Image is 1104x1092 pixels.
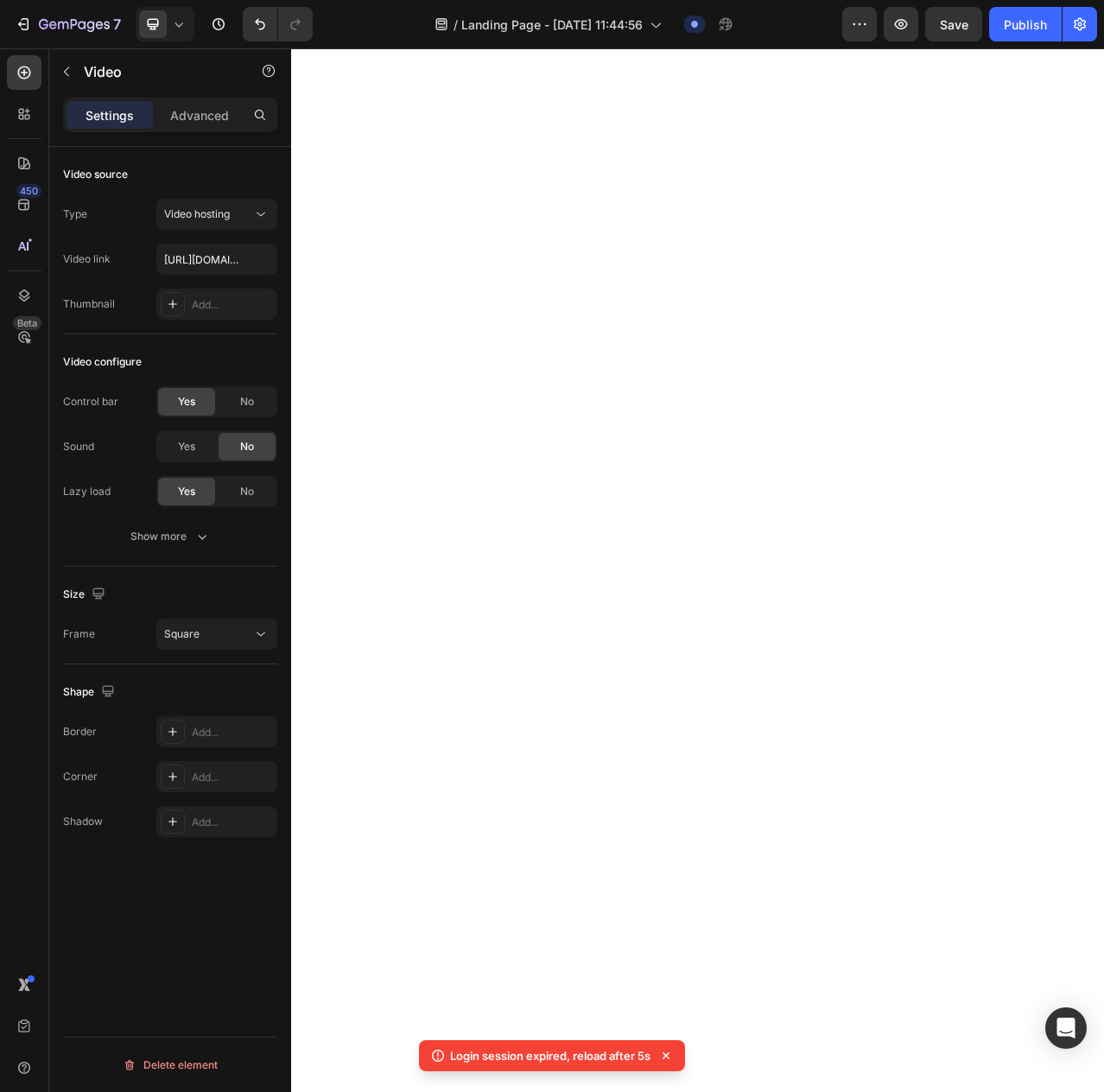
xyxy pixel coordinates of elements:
button: Show more [63,521,277,552]
div: Delete element [123,1055,218,1076]
span: No [240,484,254,499]
div: Add... [192,297,273,313]
iframe: Design area [291,48,1104,1092]
div: Open Intercom Messenger [1045,1007,1087,1049]
div: Border [63,724,97,740]
span: No [240,439,254,454]
div: Add... [192,815,273,830]
div: Video source [63,167,128,182]
p: Video [84,61,231,82]
div: Video link [63,251,111,267]
span: Video hosting [164,207,230,220]
div: 450 [16,184,41,198]
div: Shadow [63,814,103,829]
div: Shape [63,681,118,704]
div: Show more [130,528,211,545]
button: 7 [7,7,129,41]
p: 7 [113,14,121,35]
div: Lazy load [63,484,111,499]
button: Delete element [63,1051,277,1079]
div: Type [63,206,87,222]
div: Undo/Redo [243,7,313,41]
span: Save [940,17,968,32]
span: Yes [178,439,195,454]
button: Publish [989,7,1062,41]
p: Advanced [170,106,229,124]
span: Square [164,627,200,640]
div: Frame [63,626,95,642]
div: Sound [63,439,94,454]
div: Beta [13,316,41,330]
span: Landing Page - [DATE] 11:44:56 [461,16,643,34]
div: Publish [1004,16,1047,34]
div: Corner [63,769,98,784]
button: Save [925,7,982,41]
span: / [454,16,458,34]
div: Control bar [63,394,118,409]
span: No [240,394,254,409]
button: Video hosting [156,199,277,230]
div: Add... [192,725,273,740]
span: Yes [178,394,195,409]
span: Yes [178,484,195,499]
div: Thumbnail [63,296,115,312]
div: Size [63,583,109,606]
p: Login session expired, reload after 5s [450,1047,650,1064]
button: Square [156,619,277,650]
input: Insert video url here [156,244,277,275]
p: Settings [86,106,134,124]
div: Add... [192,770,273,785]
div: Video configure [63,354,142,370]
